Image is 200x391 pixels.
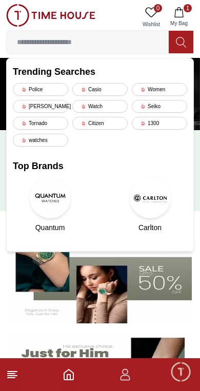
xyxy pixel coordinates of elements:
div: Casio [72,83,128,96]
h2: Trending Searches [13,65,187,79]
span: 1 [184,4,192,12]
span: Quantum [35,222,65,233]
img: Quantum [30,177,71,218]
div: [PERSON_NAME] [13,100,68,113]
h2: Top Brands [13,159,187,173]
div: Women [132,83,187,96]
a: Home [63,368,75,381]
button: 1My Bag [164,4,194,30]
div: 1300 [132,117,187,130]
span: My Bag [166,19,192,27]
img: Carlton [130,177,171,218]
img: Women's Watches Banner [8,221,192,323]
div: watches [13,134,68,147]
a: CarltonCarlton [113,177,187,233]
img: ... [6,4,95,27]
a: 0Wishlist [138,4,164,30]
div: Police [13,83,68,96]
div: Seiko [132,100,187,113]
span: Wishlist [138,20,164,28]
div: Watch [72,100,128,113]
div: Citizen [72,117,128,130]
span: 0 [154,4,162,12]
div: Chat Widget [170,361,192,383]
span: Carlton [138,222,162,233]
a: QuantumQuantum [13,177,87,233]
div: Tornado [13,117,68,130]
